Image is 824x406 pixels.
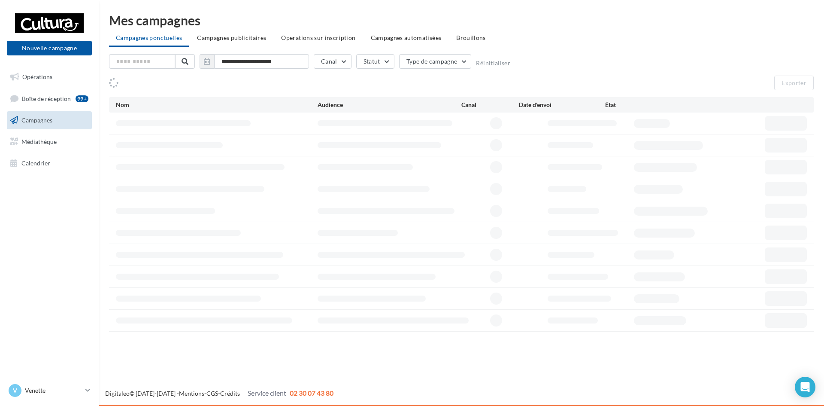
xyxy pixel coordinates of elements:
span: Boîte de réception [22,95,71,102]
a: Calendrier [5,154,94,172]
div: Open Intercom Messenger [795,377,815,397]
span: 02 30 07 43 80 [290,389,333,397]
a: Mentions [179,390,204,397]
span: Calendrier [21,159,50,166]
span: © [DATE]-[DATE] - - - [105,390,333,397]
a: V Venette [7,382,92,399]
div: Canal [461,101,519,109]
button: Nouvelle campagne [7,41,92,55]
div: Mes campagnes [109,14,814,27]
button: Statut [356,54,394,69]
a: Campagnes [5,111,94,129]
span: Campagnes automatisées [371,34,442,41]
a: Médiathèque [5,133,94,151]
div: 99+ [76,95,88,102]
span: Campagnes [21,116,52,124]
span: Operations sur inscription [281,34,355,41]
span: Campagnes publicitaires [197,34,266,41]
div: Date d'envoi [519,101,605,109]
a: CGS [206,390,218,397]
div: Audience [318,101,461,109]
button: Type de campagne [399,54,472,69]
div: État [605,101,691,109]
button: Exporter [774,76,814,90]
a: Crédits [220,390,240,397]
span: V [13,386,17,395]
span: Opérations [22,73,52,80]
button: Canal [314,54,351,69]
span: Service client [248,389,286,397]
a: Opérations [5,68,94,86]
p: Venette [25,386,82,395]
div: Nom [116,101,318,109]
span: Brouillons [456,34,486,41]
a: Boîte de réception99+ [5,89,94,108]
button: Réinitialiser [476,60,510,67]
a: Digitaleo [105,390,130,397]
span: Médiathèque [21,138,57,145]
